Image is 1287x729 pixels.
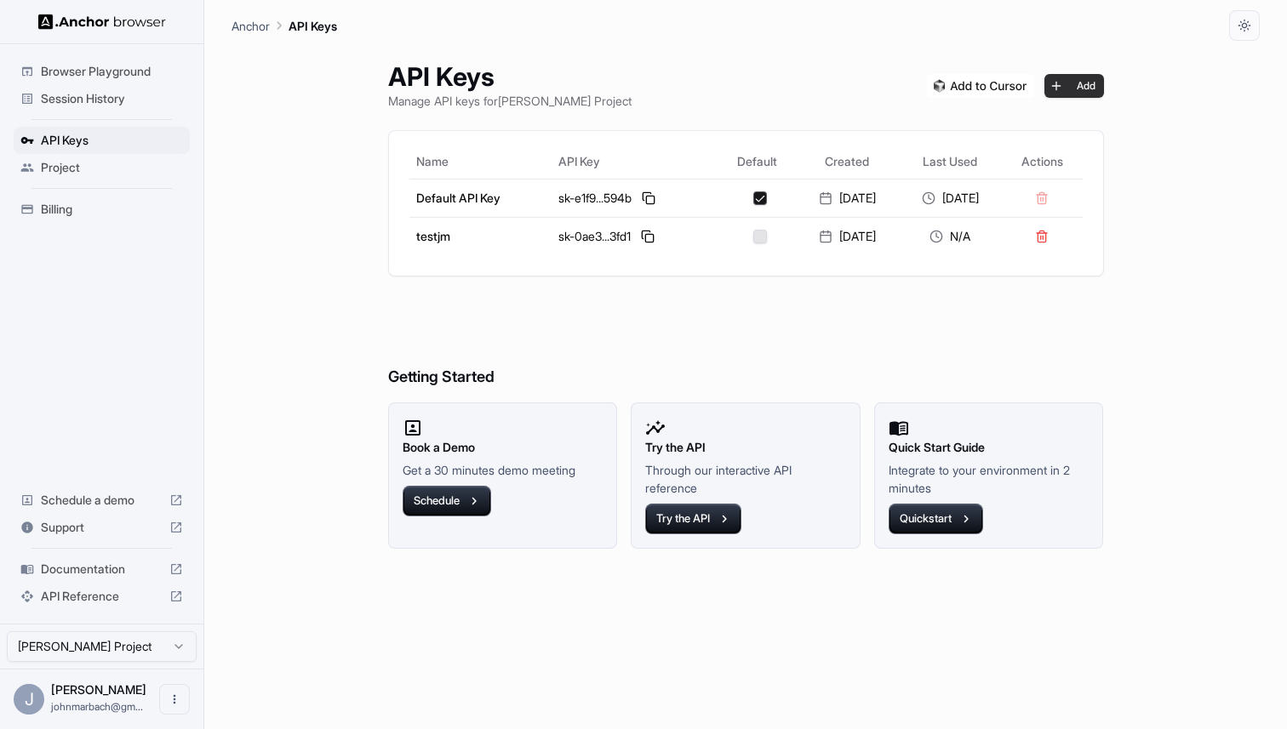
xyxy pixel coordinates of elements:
p: Integrate to your environment in 2 minutes [889,461,1090,497]
div: sk-e1f9...594b [558,188,711,208]
h2: Quick Start Guide [889,438,1090,457]
div: Project [14,154,190,181]
div: Schedule a demo [14,487,190,514]
span: Browser Playground [41,63,183,80]
th: Last Used [899,145,1002,179]
h6: Getting Started [388,297,1104,390]
span: johnmarbach@gmail.com [51,700,143,713]
span: API Keys [41,132,183,149]
p: Manage API keys for [PERSON_NAME] Project [388,92,632,110]
h2: Book a Demo [403,438,603,457]
div: API Reference [14,583,190,610]
button: Copy API key [638,188,659,208]
div: Documentation [14,555,190,583]
div: [DATE] [803,190,892,207]
td: testjm [409,217,552,255]
div: Billing [14,196,190,223]
span: Billing [41,201,183,218]
h2: Try the API [645,438,846,457]
th: Created [796,145,899,179]
th: Name [409,145,552,179]
button: Add [1044,74,1104,98]
span: John Marbach [51,682,146,697]
p: Anchor [232,17,270,35]
td: Default API Key [409,179,552,217]
nav: breadcrumb [232,16,337,35]
span: Support [41,519,163,536]
span: API Reference [41,588,163,605]
button: Open menu [159,684,190,715]
img: Add anchorbrowser MCP server to Cursor [927,74,1034,98]
div: N/A [906,228,995,245]
p: Get a 30 minutes demo meeting [403,461,603,479]
div: API Keys [14,127,190,154]
p: API Keys [289,17,337,35]
span: Documentation [41,561,163,578]
th: Actions [1002,145,1083,179]
button: Try the API [645,504,741,534]
div: [DATE] [803,228,892,245]
span: Project [41,159,183,176]
h1: API Keys [388,61,632,92]
th: API Key [552,145,718,179]
p: Through our interactive API reference [645,461,846,497]
div: J [14,684,44,715]
div: Session History [14,85,190,112]
div: sk-0ae3...3fd1 [558,226,711,247]
img: Anchor Logo [38,14,166,30]
button: Quickstart [889,504,983,534]
th: Default [718,145,796,179]
div: Browser Playground [14,58,190,85]
button: Schedule [403,486,491,516]
span: Schedule a demo [41,492,163,509]
span: Session History [41,90,183,107]
button: Copy API key [638,226,658,247]
div: Support [14,514,190,541]
div: [DATE] [906,190,995,207]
